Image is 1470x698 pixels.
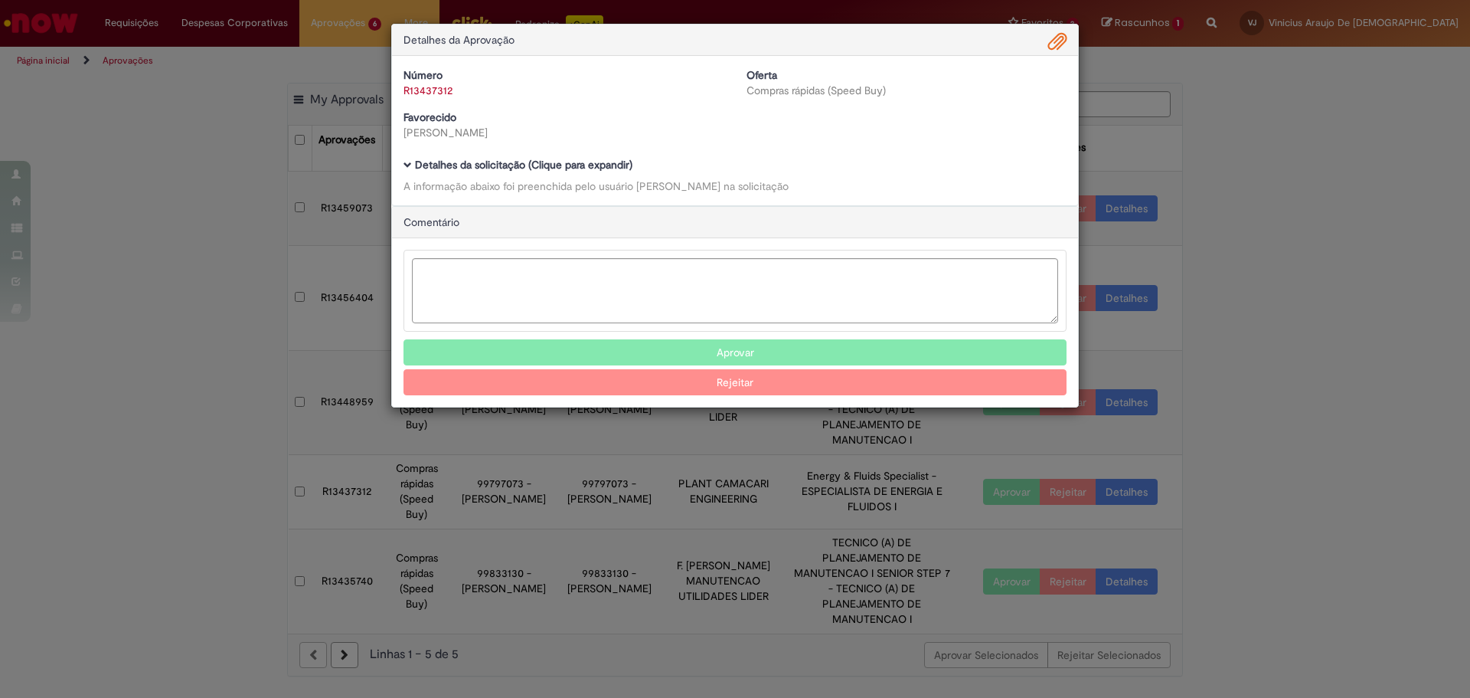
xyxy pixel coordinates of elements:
div: A informação abaixo foi preenchida pelo usuário [PERSON_NAME] na solicitação [403,179,1067,194]
button: Aprovar [403,339,1067,365]
b: Detalhes da solicitação (Clique para expandir) [415,158,632,172]
span: Comentário [403,215,459,229]
a: R13437312 [403,84,452,97]
b: Favorecido [403,110,456,124]
span: Detalhes da Aprovação [403,33,514,47]
div: [PERSON_NAME] [403,125,724,140]
h5: Detalhes da solicitação (Clique para expandir) [403,159,1067,171]
b: Oferta [746,68,777,82]
button: Rejeitar [403,369,1067,395]
b: Número [403,68,443,82]
div: Compras rápidas (Speed Buy) [746,83,1067,98]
